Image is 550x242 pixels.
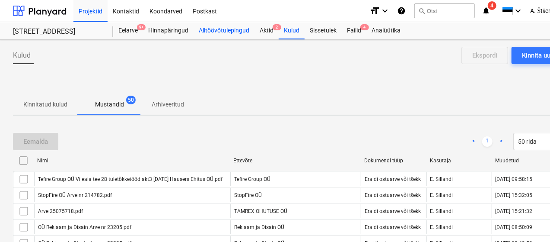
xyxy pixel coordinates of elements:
[414,3,475,18] button: Otsi
[13,50,31,61] span: Kulud
[305,22,342,39] a: Sissetulek
[230,188,361,202] div: StopFire OÜ
[365,192,421,199] div: Eraldi ostuarve või tšekk
[365,208,421,215] div: Eraldi ostuarve või tšekk
[380,6,390,16] i: keyboard_arrow_down
[230,220,361,234] div: Reklaam ja Disain OÜ
[38,208,83,214] div: Arve 25075718.pdf
[426,220,492,234] div: E. Sillandi
[430,158,489,164] div: Kasutaja
[254,22,279,39] a: Aktid2
[369,6,380,16] i: format_size
[230,204,361,218] div: TAMREX OHUTUSE OÜ
[152,100,184,109] p: Arhiveeritud
[13,27,103,36] div: [STREET_ADDRESS]
[426,204,492,218] div: E. Sillandi
[194,22,254,39] a: Alltöövõtulepingud
[496,192,533,198] div: [DATE] 15:32:05
[143,22,194,39] a: Hinnapäringud
[426,172,492,186] div: E. Sillandi
[342,22,366,39] div: Failid
[234,158,358,164] div: Ettevõte
[397,6,406,16] i: Abikeskus
[38,176,223,182] div: Tefire Group OÜ Viieaia tee 28 tuletõkketööd akt3 [DATE] Hausers Ehitus OÜ.pdf
[482,136,493,147] a: Page 1 is your current page
[418,7,425,14] span: search
[273,24,281,30] span: 2
[126,96,136,104] span: 50
[365,224,421,231] div: Eraldi ostuarve või tšekk
[342,22,366,39] a: Failid4
[95,100,124,109] p: Mustandid
[366,22,406,39] a: Analüütika
[507,200,550,242] div: Виджет чата
[496,224,533,230] div: [DATE] 08:50:09
[496,208,533,214] div: [DATE] 15:21:32
[507,200,550,242] iframe: Chat Widget
[482,6,490,16] i: notifications
[254,22,279,39] div: Aktid
[488,1,496,10] span: 4
[113,22,143,39] a: Eelarve9+
[38,192,112,198] div: StopFire OÜ Arve nr 214782.pdf
[137,24,146,30] span: 9+
[496,136,506,147] a: Next page
[23,100,67,109] p: Kinnitatud kulud
[426,188,492,202] div: E. Sillandi
[496,176,533,182] div: [DATE] 09:58:15
[37,158,227,164] div: Nimi
[279,22,305,39] a: Kulud
[365,158,423,164] div: Dokumendi tüüp
[113,22,143,39] div: Eelarve
[468,136,479,147] a: Previous page
[513,6,524,16] i: keyboard_arrow_down
[38,224,131,230] div: OÜ Reklaam ja Disain Arve nr 23205.pdf
[360,24,369,30] span: 4
[365,176,421,183] div: Eraldi ostuarve või tšekk
[230,172,361,186] div: Tefire Group OÜ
